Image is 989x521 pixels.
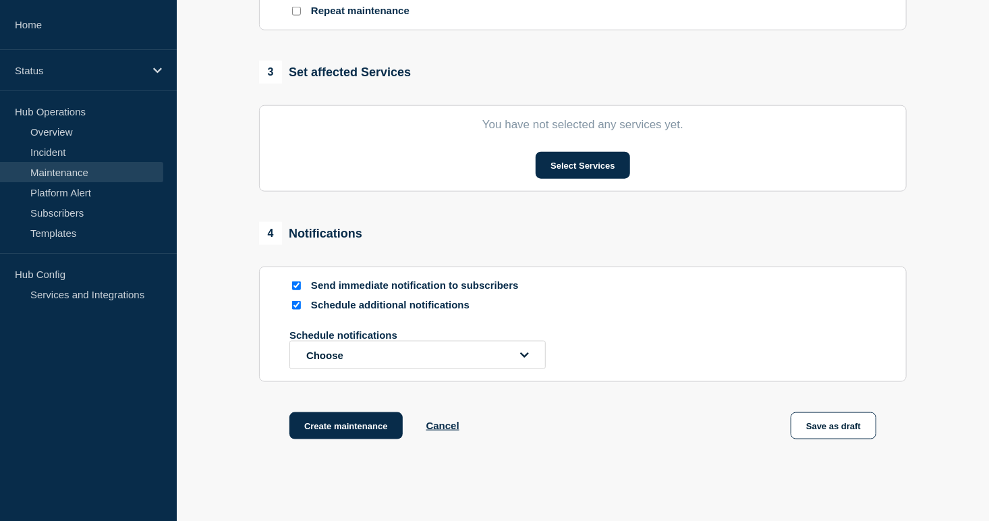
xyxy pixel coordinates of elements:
[311,5,409,18] p: Repeat maintenance
[259,222,362,245] div: Notifications
[311,299,527,312] p: Schedule additional notifications
[292,7,301,16] input: Repeat maintenance
[536,152,629,179] button: Select Services
[259,61,411,84] div: Set affected Services
[289,329,505,341] p: Schedule notifications
[259,61,282,84] span: 3
[259,222,282,245] span: 4
[292,281,301,290] input: Send immediate notification to subscribers
[289,118,876,132] p: You have not selected any services yet.
[311,279,527,292] p: Send immediate notification to subscribers
[15,65,144,76] p: Status
[426,420,459,431] button: Cancel
[292,301,301,310] input: Schedule additional notifications
[791,412,876,439] button: Save as draft
[289,412,403,439] button: Create maintenance
[289,341,546,369] button: open dropdown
